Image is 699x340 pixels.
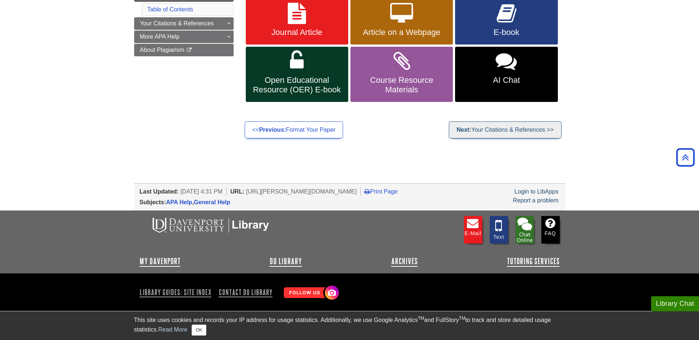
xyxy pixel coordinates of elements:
[134,44,234,56] a: About Plagiarism
[230,188,244,195] span: URL:
[158,326,187,333] a: Read More
[216,286,276,298] a: Contact DU Library
[461,28,552,37] span: E-book
[246,47,348,102] a: Open Educational Resource (OER) E-book
[134,31,234,43] a: More APA Help
[514,188,558,195] a: Login to LibApps
[140,216,280,234] img: DU Libraries
[251,28,343,37] span: Journal Article
[280,283,341,304] img: Follow Us! Instagram
[461,75,552,85] span: AI Chat
[259,127,286,133] strong: Previous:
[166,199,192,205] a: APA Help
[134,316,565,336] div: This site uses cookies and records your IP address for usage statistics. Additionally, we use Goo...
[513,197,559,203] a: Report a problem
[507,257,560,266] a: Tutoring Services
[140,257,181,266] a: My Davenport
[651,296,699,311] button: Library Chat
[186,48,192,53] i: This link opens in a new window
[364,188,370,194] i: Print Page
[364,188,398,195] a: Print Page
[140,33,179,40] span: More APA Help
[134,17,234,30] a: Your Citations & References
[140,188,179,195] span: Last Updated:
[464,216,482,244] a: E-mail
[350,47,453,102] a: Course Resource Materials
[246,188,357,195] span: [URL][PERSON_NAME][DOMAIN_NAME]
[192,325,206,336] button: Close
[515,216,534,244] li: Chat with Library
[674,152,697,162] a: Back to Top
[457,127,471,133] strong: Next:
[541,216,560,244] a: FAQ
[270,257,302,266] a: DU Library
[418,316,424,321] sup: TM
[140,199,166,205] span: Subjects:
[140,20,214,26] span: Your Citations & References
[449,121,562,138] a: Next:Your Citations & References >>
[490,216,508,244] a: Text
[459,316,465,321] sup: TM
[140,47,185,53] span: About Plagiarism
[251,75,343,95] span: Open Educational Resource (OER) E-book
[245,121,343,138] a: <<Previous:Format Your Paper
[181,188,223,195] span: [DATE] 4:31 PM
[140,286,214,298] a: Library Guides: Site Index
[356,28,447,37] span: Article on a Webpage
[356,75,447,95] span: Course Resource Materials
[391,257,418,266] a: Archives
[194,199,230,205] a: General Help
[166,199,230,205] span: ,
[147,6,193,13] a: Table of Contents
[515,216,534,244] img: Library Chat
[455,47,558,102] a: AI Chat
